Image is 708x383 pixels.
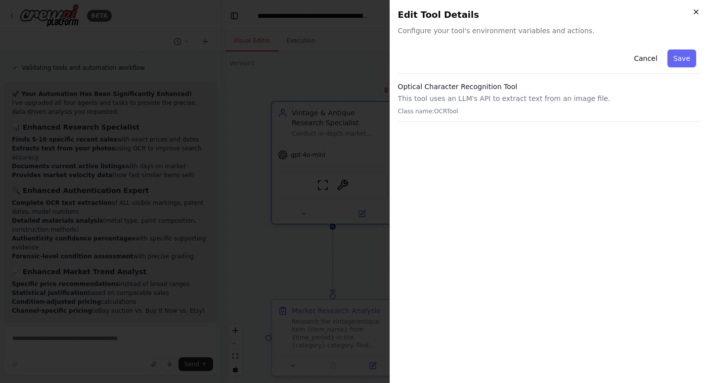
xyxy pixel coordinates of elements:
span: Configure your tool's environment variables and actions. [398,26,700,36]
h2: Edit Tool Details [398,8,700,22]
p: Class name: OCRTool [398,107,700,115]
p: This tool uses an LLM's API to extract text from an image file. [398,94,700,103]
button: Cancel [628,49,663,67]
h3: Optical Character Recognition Tool [398,82,700,92]
button: Save [667,49,696,67]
